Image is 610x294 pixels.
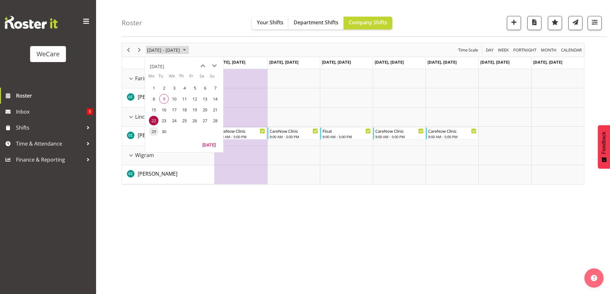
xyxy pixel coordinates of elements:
[5,16,58,29] img: Rosterit website logo
[169,83,179,93] span: Wednesday, September 3, 2025
[210,73,220,83] th: Su
[322,128,371,134] div: Float
[527,16,541,30] button: Download a PDF of the roster according to the set date range.
[122,107,215,127] td: Lincoln resource
[197,60,208,72] button: previous month
[349,19,387,26] span: Company Shifts
[267,127,320,139] div: Charlotte Courtney"s event - CareNow Clinic Begin From Tuesday, September 23, 2025 at 9:00:00 AM ...
[548,16,562,30] button: Highlight an important date within the roster.
[200,83,210,93] span: Saturday, September 6, 2025
[540,46,557,54] span: Month
[210,105,220,115] span: Sunday, September 21, 2025
[588,16,602,30] button: Filter Shifts
[269,59,298,65] span: [DATE], [DATE]
[217,128,265,134] div: CareNow Clinic
[16,91,93,100] span: Roster
[373,127,425,139] div: Charlotte Courtney"s event - CareNow Clinic Begin From Thursday, September 25, 2025 at 9:00:00 AM...
[138,131,177,139] a: [PERSON_NAME]
[497,46,509,54] span: Week
[122,146,215,165] td: Wigram resource
[480,59,509,65] span: [DATE], [DATE]
[135,46,144,54] button: Next
[591,275,597,281] img: help-xxl-2.png
[270,128,318,134] div: CareNow Clinic
[159,105,169,115] span: Tuesday, September 16, 2025
[215,127,267,139] div: Charlotte Courtney"s event - CareNow Clinic Begin From Monday, September 22, 2025 at 9:00:00 AM G...
[149,105,159,115] span: Monday, September 15, 2025
[169,116,179,125] span: Wednesday, September 24, 2025
[159,116,169,125] span: Tuesday, September 23, 2025
[344,17,392,29] button: Company Shifts
[146,46,181,54] span: [DATE] - [DATE]
[485,46,494,54] span: Day
[148,115,159,126] td: Monday, September 22, 2025
[210,116,220,125] span: Sunday, September 28, 2025
[16,139,83,148] span: Time & Attendance
[159,94,169,104] span: Tuesday, September 9, 2025
[598,125,610,169] button: Feedback - Show survey
[189,73,199,83] th: Fr
[497,46,510,54] button: Timeline Week
[149,127,159,136] span: Monday, September 29, 2025
[190,94,199,104] span: Friday, September 12, 2025
[135,113,152,121] span: Lincoln
[169,73,179,83] th: We
[169,94,179,104] span: Wednesday, September 10, 2025
[427,59,457,65] span: [DATE], [DATE]
[180,105,189,115] span: Thursday, September 18, 2025
[513,46,537,54] span: Fortnight
[322,134,371,139] div: 9:00 AM - 5:00 PM
[322,59,351,65] span: [DATE], [DATE]
[426,127,478,139] div: Charlotte Courtney"s event - CareNow Clinic Begin From Friday, September 26, 2025 at 9:00:00 AM G...
[199,73,210,83] th: Sa
[375,59,404,65] span: [DATE], [DATE]
[252,17,289,29] button: Your Shifts
[190,83,199,93] span: Friday, September 5, 2025
[138,170,177,177] span: [PERSON_NAME]
[289,17,344,29] button: Department Shifts
[216,59,245,65] span: [DATE], [DATE]
[457,46,479,54] button: Time Scale
[208,60,220,72] button: next month
[138,93,177,101] a: [PERSON_NAME]
[122,19,142,27] h4: Roster
[560,46,582,54] span: calendar
[16,155,83,164] span: Finance & Reporting
[123,43,134,57] div: Previous
[375,128,424,134] div: CareNow Clinic
[149,116,159,125] span: Monday, September 22, 2025
[146,46,189,54] button: September 22 - 28, 2025
[217,134,265,139] div: 9:00 AM - 5:00 PM
[210,83,220,93] span: Sunday, September 7, 2025
[180,116,189,125] span: Thursday, September 25, 2025
[560,46,583,54] button: Month
[87,108,93,115] span: 5
[485,46,495,54] button: Timeline Day
[179,73,189,83] th: Th
[210,94,220,104] span: Sunday, September 14, 2025
[198,140,220,149] button: Today
[294,19,338,26] span: Department Shifts
[122,88,215,107] td: Charlotte Courtney resource
[568,16,582,30] button: Send a list of all shifts for the selected filtered period to all rostered employees.
[215,69,584,184] table: Timeline Week of September 22, 2025
[148,73,159,83] th: Mo
[159,73,169,83] th: Tu
[428,134,476,139] div: 9:00 AM - 5:00 PM
[601,131,607,154] span: Feedback
[150,60,164,73] div: title
[428,128,476,134] div: CareNow Clinic
[180,83,189,93] span: Thursday, September 4, 2025
[200,116,210,125] span: Saturday, September 27, 2025
[138,170,177,178] a: [PERSON_NAME]
[200,94,210,104] span: Saturday, September 13, 2025
[270,134,318,139] div: 9:00 AM - 5:00 PM
[122,43,584,185] div: Timeline Week of September 22, 2025
[375,134,424,139] div: 9:00 AM - 5:00 PM
[134,43,145,57] div: Next
[135,151,154,159] span: Wigram
[159,83,169,93] span: Tuesday, September 2, 2025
